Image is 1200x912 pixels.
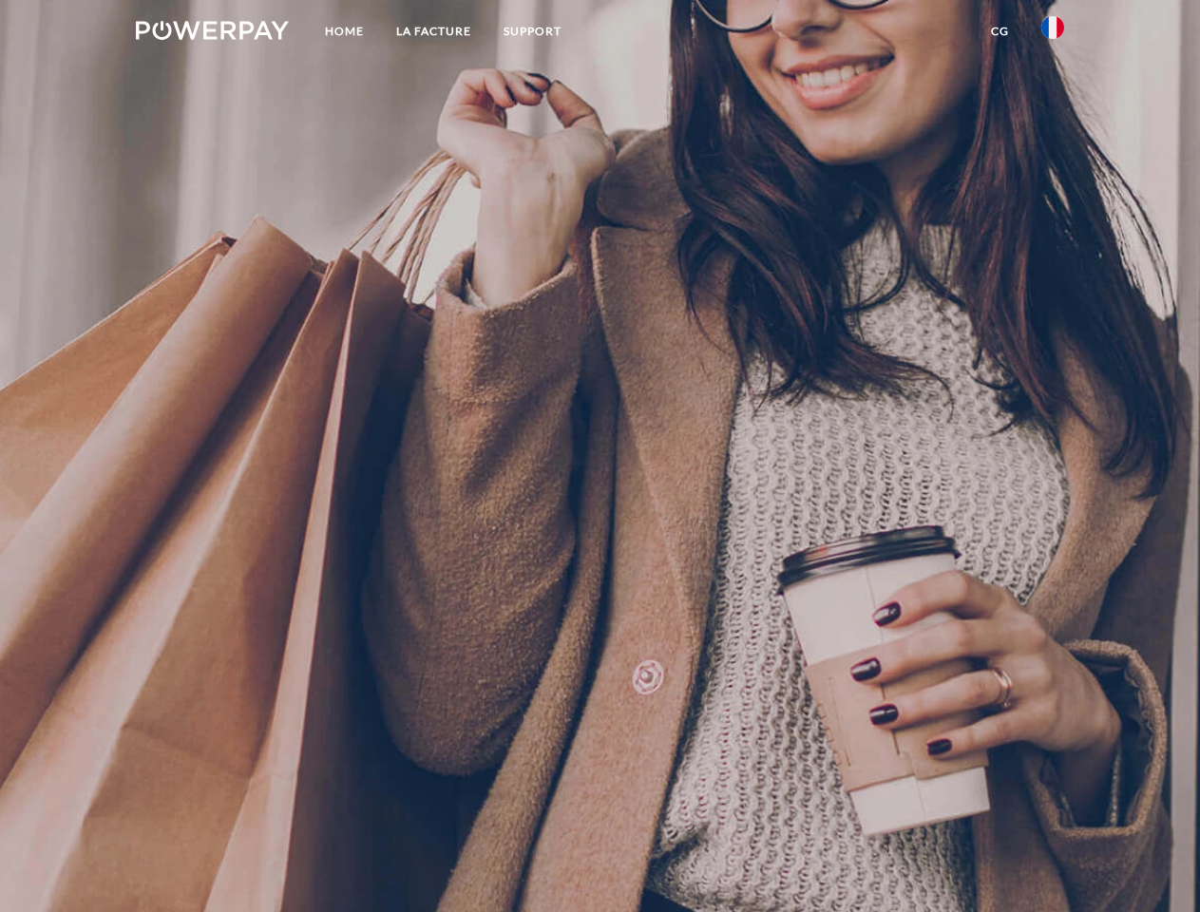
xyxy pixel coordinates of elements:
[309,14,380,48] a: Home
[487,14,578,48] a: Support
[975,14,1025,48] a: CG
[380,14,487,48] a: LA FACTURE
[1041,16,1064,39] img: fr
[136,21,289,40] img: logo-powerpay-white.svg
